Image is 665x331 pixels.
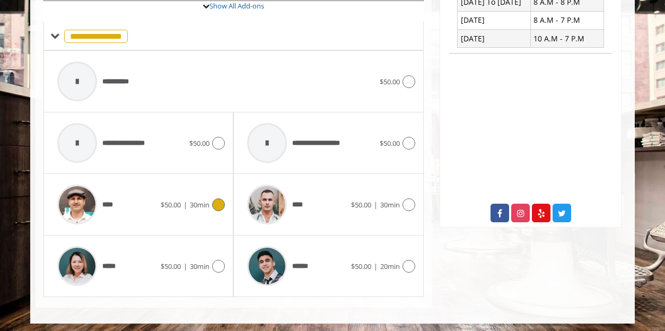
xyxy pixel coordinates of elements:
[161,200,181,210] span: $50.00
[530,30,603,48] td: 10 A.M - 7 P.M
[380,77,400,86] span: $50.00
[190,262,209,271] span: 30min
[351,200,371,210] span: $50.00
[183,262,187,271] span: |
[458,30,531,48] td: [DATE]
[530,11,603,29] td: 8 A.M - 7 P.M
[161,262,181,271] span: $50.00
[183,200,187,210] span: |
[209,1,264,11] a: Show All Add-ons
[458,11,531,29] td: [DATE]
[189,138,209,148] span: $50.00
[380,200,400,210] span: 30min
[374,262,378,271] span: |
[374,200,378,210] span: |
[380,262,400,271] span: 20min
[380,138,400,148] span: $50.00
[351,262,371,271] span: $50.00
[190,200,209,210] span: 30min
